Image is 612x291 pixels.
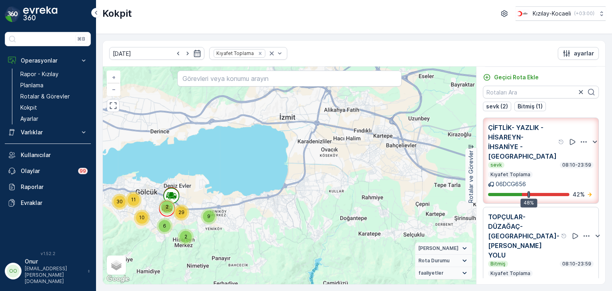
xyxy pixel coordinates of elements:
[163,223,166,229] span: 6
[77,36,85,42] p: ⌘B
[207,213,210,219] span: 9
[496,180,526,188] p: 06DCG656
[21,199,88,207] p: Evraklar
[108,83,120,95] a: Uzaklaştır
[214,49,255,57] div: Kıyafet Toplama
[126,192,141,208] div: 11
[418,258,449,264] span: Rota Durumu
[415,242,472,255] summary: [PERSON_NAME]
[178,209,184,215] span: 29
[102,7,132,20] p: Kokpit
[483,73,539,81] a: Geçici Rota Ekle
[112,194,127,210] div: 30
[166,204,169,210] span: 2
[483,102,511,111] button: sevk (2)
[20,81,43,89] p: Planlama
[116,199,123,204] span: 30
[7,265,20,277] div: OO
[514,102,546,111] button: Bitmiş (1)
[573,191,585,199] p: 42 %
[20,104,37,112] p: Kokpit
[17,102,91,113] a: Kokpit
[105,274,131,284] img: Google
[415,267,472,279] summary: faaliyetler
[157,218,173,234] div: 6
[5,251,91,256] span: v 1.52.2
[23,6,57,22] img: logo_dark-DEwI_e13.png
[105,274,131,284] a: Bu bölgeyi Google Haritalar'da açın (yeni pencerede açılır)
[20,115,38,123] p: Ayarlar
[561,162,592,168] p: 08:10-23:59
[109,47,204,60] input: dd/mm/yyyy
[488,212,559,260] p: TOPÇULAR-DÜZAĞAÇ-[GEOGRAPHIC_DATA]-[PERSON_NAME] YOLU
[20,92,70,100] p: Rotalar & Görevler
[516,9,530,18] img: k%C4%B1z%C4%B1lay_0jL9uU1.png
[483,86,599,98] input: Rotaları Ara
[5,147,91,163] a: Kullanıcılar
[108,71,120,83] a: Yakınlaştır
[25,258,84,265] p: Onur
[80,168,86,174] p: 99
[490,162,503,168] p: sevk
[20,70,59,78] p: Rapor - Kızılay
[177,71,401,87] input: Görevleri veya konumu arayın
[5,163,91,179] a: Olaylar99
[5,6,21,22] img: logo
[490,270,531,277] p: Kıyafet Toplama
[5,258,91,285] button: OOOnur[EMAIL_ADDRESS][PERSON_NAME][DOMAIN_NAME]
[131,197,136,203] span: 11
[574,10,594,17] p: ( +03:00 )
[173,204,189,220] div: 29
[139,214,145,220] span: 10
[486,102,508,110] p: sevk (2)
[558,47,599,60] button: ayarlar
[520,199,537,207] div: 48%
[17,69,91,80] a: Rapor - Kızılay
[574,49,594,57] p: ayarlar
[518,102,543,110] p: Bitmiş (1)
[178,229,194,245] div: 2
[516,6,606,21] button: Kızılay-Kocaeli(+03:00)
[418,270,443,276] span: faaliyetler
[5,179,91,195] a: Raporlar
[21,167,73,175] p: Olaylar
[561,233,567,239] div: Yardım Araç İkonu
[5,195,91,211] a: Evraklar
[108,256,125,274] a: Layers
[490,171,531,178] p: Kıyafet Toplama
[256,50,265,57] div: Remove Kıyafet Toplama
[134,210,150,226] div: 10
[561,261,592,267] p: 08:10-23:59
[533,10,571,18] p: Kızılay-Kocaeli
[5,53,91,69] button: Operasyonlar
[467,150,475,203] p: Rotalar ve Görevler
[17,80,91,91] a: Planlama
[25,265,84,285] p: [EMAIL_ADDRESS][PERSON_NAME][DOMAIN_NAME]
[21,183,88,191] p: Raporlar
[184,234,187,240] span: 2
[17,113,91,124] a: Ayarlar
[159,199,175,215] div: 2
[418,245,459,252] span: [PERSON_NAME]
[21,57,75,65] p: Operasyonlar
[21,128,75,136] p: Varlıklar
[494,73,539,81] p: Geçici Rota Ekle
[415,255,472,267] summary: Rota Durumu
[488,123,557,161] p: ÇİFTLİK- YAZLIK -HİSAREYN- İHSANİYE -[GEOGRAPHIC_DATA]
[201,208,217,224] div: 9
[112,74,116,81] span: +
[5,124,91,140] button: Varlıklar
[112,86,116,92] span: −
[490,261,506,267] p: Bitmiş
[21,151,88,159] p: Kullanıcılar
[558,139,565,145] div: Yardım Araç İkonu
[17,91,91,102] a: Rotalar & Görevler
